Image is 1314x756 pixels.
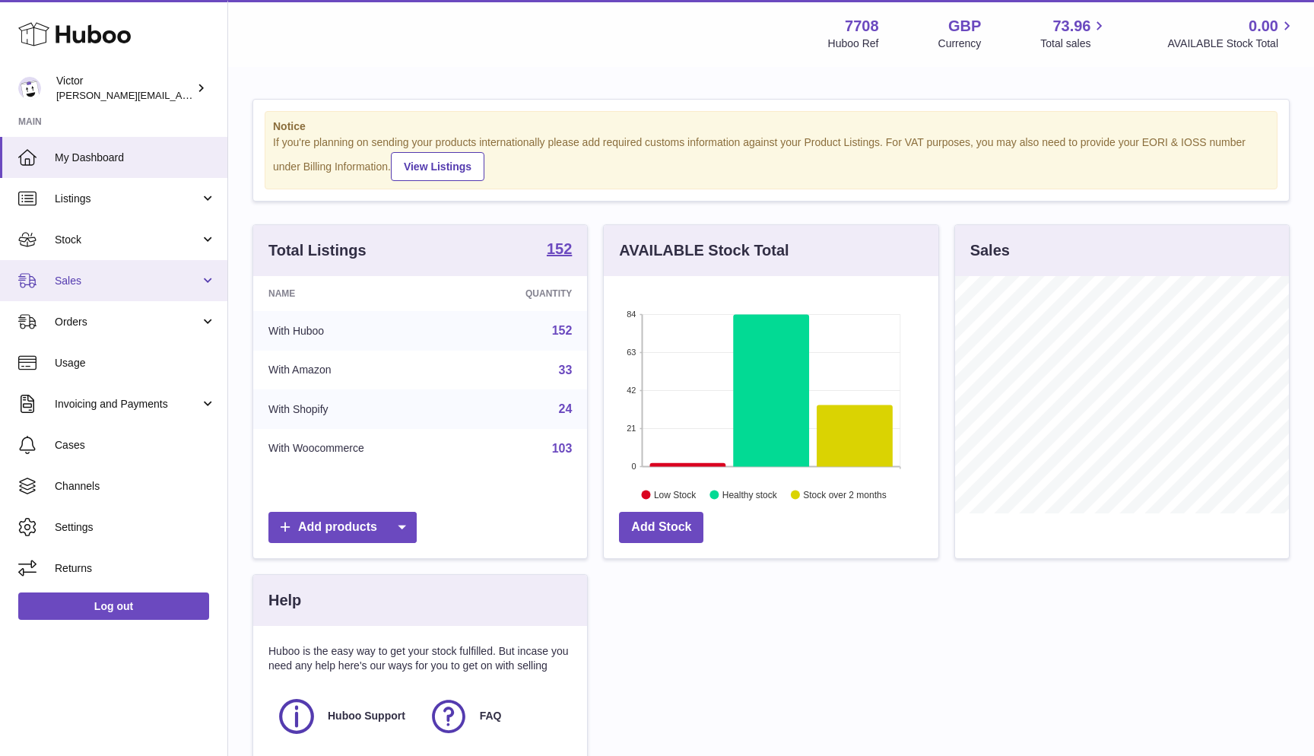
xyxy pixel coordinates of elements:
[428,696,565,737] a: FAQ
[552,442,573,455] a: 103
[632,462,636,471] text: 0
[1167,16,1296,51] a: 0.00 AVAILABLE Stock Total
[55,233,200,247] span: Stock
[619,512,703,543] a: Add Stock
[391,152,484,181] a: View Listings
[276,696,413,737] a: Huboo Support
[55,520,216,535] span: Settings
[654,489,697,500] text: Low Stock
[55,192,200,206] span: Listings
[56,74,193,103] div: Victor
[938,37,982,51] div: Currency
[461,276,588,311] th: Quantity
[273,119,1269,134] strong: Notice
[55,151,216,165] span: My Dashboard
[253,276,461,311] th: Name
[559,364,573,376] a: 33
[1249,16,1278,37] span: 0.00
[804,489,887,500] text: Stock over 2 months
[253,311,461,351] td: With Huboo
[845,16,879,37] strong: 7708
[1040,37,1108,51] span: Total sales
[627,310,636,319] text: 84
[328,709,405,723] span: Huboo Support
[55,561,216,576] span: Returns
[552,324,573,337] a: 152
[55,438,216,453] span: Cases
[268,644,572,673] p: Huboo is the easy way to get your stock fulfilled. But incase you need any help here's our ways f...
[55,274,200,288] span: Sales
[627,348,636,357] text: 63
[253,389,461,429] td: With Shopify
[970,240,1010,261] h3: Sales
[268,240,367,261] h3: Total Listings
[268,590,301,611] h3: Help
[1052,16,1090,37] span: 73.96
[253,351,461,390] td: With Amazon
[1167,37,1296,51] span: AVAILABLE Stock Total
[619,240,789,261] h3: AVAILABLE Stock Total
[55,397,200,411] span: Invoicing and Payments
[480,709,502,723] span: FAQ
[253,429,461,469] td: With Woocommerce
[627,386,636,395] text: 42
[55,479,216,494] span: Channels
[55,356,216,370] span: Usage
[559,402,573,415] a: 24
[828,37,879,51] div: Huboo Ref
[268,512,417,543] a: Add products
[1040,16,1108,51] a: 73.96 Total sales
[547,241,572,256] strong: 152
[627,424,636,433] text: 21
[722,489,778,500] text: Healthy stock
[56,89,305,101] span: [PERSON_NAME][EMAIL_ADDRESS][DOMAIN_NAME]
[18,592,209,620] a: Log out
[948,16,981,37] strong: GBP
[273,135,1269,181] div: If you're planning on sending your products internationally please add required customs informati...
[18,77,41,100] img: victor@erbology.co
[547,241,572,259] a: 152
[55,315,200,329] span: Orders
